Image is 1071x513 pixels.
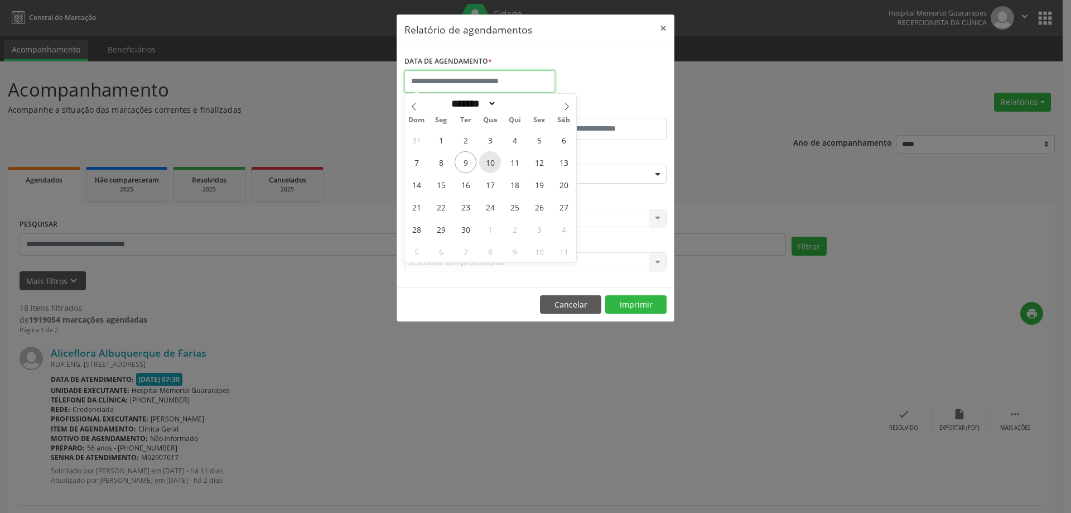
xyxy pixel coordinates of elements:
[429,117,454,124] span: Seg
[504,218,525,240] span: Outubro 2, 2025
[406,196,427,218] span: Setembro 21, 2025
[527,117,552,124] span: Sex
[503,117,527,124] span: Qui
[479,129,501,151] span: Setembro 3, 2025
[430,196,452,218] span: Setembro 22, 2025
[430,129,452,151] span: Setembro 1, 2025
[504,129,525,151] span: Setembro 4, 2025
[479,151,501,173] span: Setembro 10, 2025
[478,117,503,124] span: Qua
[455,218,476,240] span: Setembro 30, 2025
[553,151,575,173] span: Setembro 13, 2025
[447,98,496,109] select: Month
[404,53,492,70] label: DATA DE AGENDAMENTO
[504,196,525,218] span: Setembro 25, 2025
[528,196,550,218] span: Setembro 26, 2025
[455,174,476,195] span: Setembro 16, 2025
[430,174,452,195] span: Setembro 15, 2025
[528,129,550,151] span: Setembro 5, 2025
[455,241,476,262] span: Outubro 7, 2025
[430,218,452,240] span: Setembro 29, 2025
[406,241,427,262] span: Outubro 5, 2025
[406,129,427,151] span: Agosto 31, 2025
[496,98,533,109] input: Year
[540,295,601,314] button: Cancelar
[404,22,532,37] h5: Relatório de agendamentos
[553,174,575,195] span: Setembro 20, 2025
[528,151,550,173] span: Setembro 12, 2025
[479,174,501,195] span: Setembro 17, 2025
[404,117,429,124] span: Dom
[406,151,427,173] span: Setembro 7, 2025
[538,100,667,118] label: ATÉ
[479,196,501,218] span: Setembro 24, 2025
[504,241,525,262] span: Outubro 9, 2025
[430,241,452,262] span: Outubro 6, 2025
[454,117,478,124] span: Ter
[528,174,550,195] span: Setembro 19, 2025
[504,151,525,173] span: Setembro 11, 2025
[406,218,427,240] span: Setembro 28, 2025
[455,196,476,218] span: Setembro 23, 2025
[504,174,525,195] span: Setembro 18, 2025
[553,129,575,151] span: Setembro 6, 2025
[479,241,501,262] span: Outubro 8, 2025
[406,174,427,195] span: Setembro 14, 2025
[553,196,575,218] span: Setembro 27, 2025
[479,218,501,240] span: Outubro 1, 2025
[553,241,575,262] span: Outubro 11, 2025
[455,129,476,151] span: Setembro 2, 2025
[553,218,575,240] span: Outubro 4, 2025
[552,117,576,124] span: Sáb
[455,151,476,173] span: Setembro 9, 2025
[430,151,452,173] span: Setembro 8, 2025
[528,218,550,240] span: Outubro 3, 2025
[605,295,667,314] button: Imprimir
[528,241,550,262] span: Outubro 10, 2025
[652,15,674,42] button: Close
